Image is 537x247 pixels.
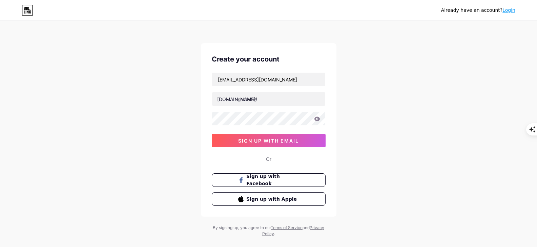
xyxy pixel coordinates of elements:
[211,225,326,237] div: By signing up, you agree to our and .
[212,54,326,64] div: Create your account
[502,7,515,13] a: Login
[441,7,515,14] div: Already have an account?
[246,196,299,203] span: Sign up with Apple
[246,173,299,187] span: Sign up with Facebook
[212,92,325,106] input: username
[238,138,299,144] span: sign up with email
[266,155,271,163] div: Or
[212,134,326,147] button: sign up with email
[217,96,257,103] div: [DOMAIN_NAME]/
[212,73,325,86] input: Email
[271,225,303,230] a: Terms of Service
[212,192,326,206] button: Sign up with Apple
[212,173,326,187] button: Sign up with Facebook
